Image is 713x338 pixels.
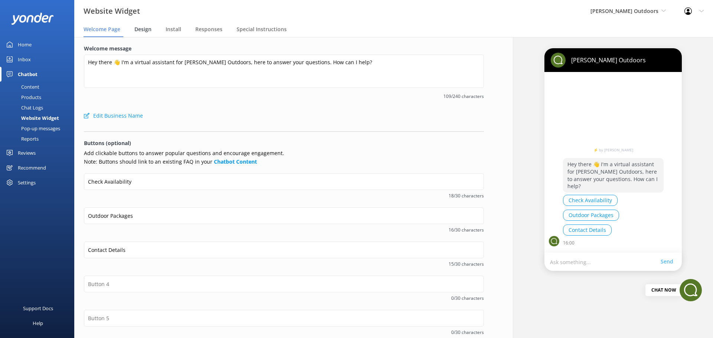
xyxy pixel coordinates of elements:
a: ⚡ by [PERSON_NAME] [563,148,664,152]
span: 18/30 characters [84,192,484,199]
p: 16:00 [563,239,574,246]
a: Website Widget [4,113,74,123]
button: Contact Details [563,224,612,236]
div: Help [33,316,43,331]
p: Hey there 👋 I'm a virtual assistant for [PERSON_NAME] Outdoors, here to answer your questions. Ho... [563,158,664,192]
span: Special Instructions [237,26,287,33]
a: Send [661,257,676,266]
div: Recommend [18,160,46,175]
input: Button 3 [84,242,484,258]
a: Chatbot Content [214,158,257,165]
span: [PERSON_NAME] Outdoors [590,7,658,14]
a: Pop-up messages [4,123,74,134]
p: Buttons (optional) [84,139,484,147]
a: Chat Logs [4,102,74,113]
input: Button 1 [84,173,484,190]
div: Chat Now [645,284,682,296]
div: Content [4,82,39,92]
div: Chat Logs [4,102,43,113]
img: yonder-white-logo.png [11,13,54,25]
p: Add clickable buttons to answer popular questions and encourage engagement. Note: Buttons should ... [84,149,484,166]
div: Support Docs [23,301,53,316]
button: Check Availability [563,195,618,206]
input: Button 5 [84,310,484,326]
div: Website Widget [4,113,59,123]
div: Reviews [18,145,36,160]
button: Edit Business Name [84,108,143,123]
div: Products [4,92,41,102]
div: Reports [4,134,39,144]
span: 16/30 characters [84,226,484,233]
input: Button 2 [84,207,484,224]
span: Welcome Page [84,26,120,33]
button: Outdoor Packages [563,210,619,221]
div: Inbox [18,52,31,67]
div: Settings [18,175,36,190]
a: Reports [4,134,74,144]
span: Responses [195,26,222,33]
span: 0/30 characters [84,295,484,302]
div: Home [18,37,32,52]
span: Install [166,26,181,33]
span: Design [134,26,152,33]
span: 0/30 characters [84,329,484,336]
h3: Website Widget [84,5,140,17]
div: Chatbot [18,67,38,82]
a: Content [4,82,74,92]
div: Pop-up messages [4,123,60,134]
p: Ask something... [550,258,661,265]
span: 109/240 characters [84,93,484,100]
a: Products [4,92,74,102]
p: [PERSON_NAME] Outdoors [566,56,646,64]
span: 15/30 characters [84,260,484,268]
input: Button 4 [84,276,484,292]
textarea: Hey there 👋 I'm a virtual assistant for [PERSON_NAME] Outdoors, here to answer your questions. Ho... [84,55,484,88]
label: Welcome message [84,45,484,53]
